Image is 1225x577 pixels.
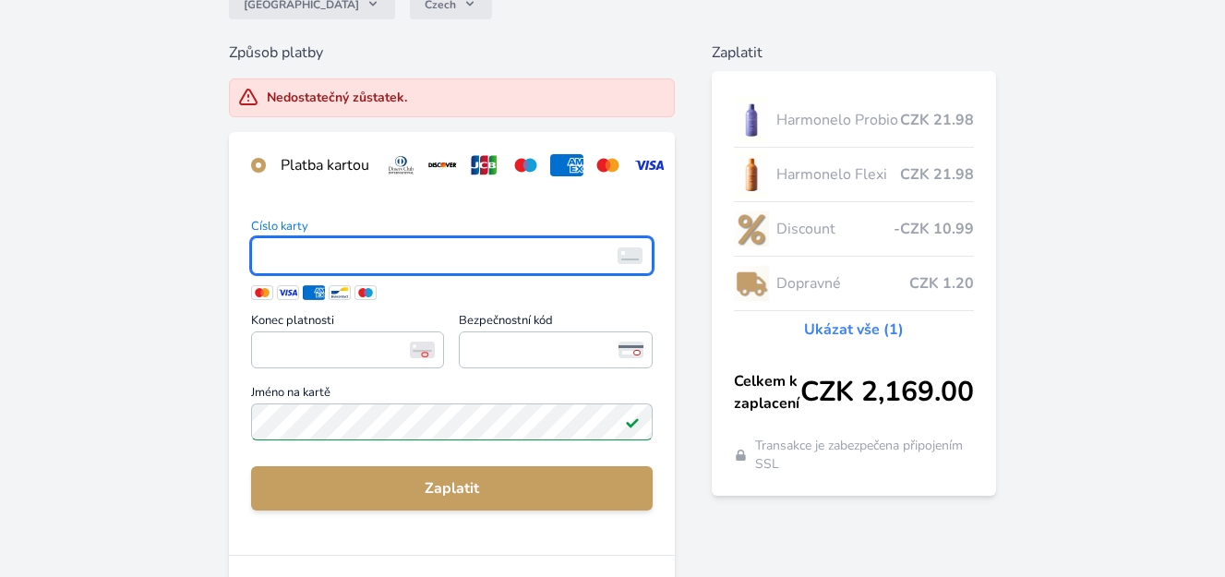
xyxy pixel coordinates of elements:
[625,415,640,429] img: Platné pole
[251,315,444,331] span: Konec platnosti
[776,163,901,186] span: Harmonelo Flexi
[410,342,435,358] img: Konec platnosti
[591,154,625,176] img: mc.svg
[734,260,769,307] img: delivery-lo.png
[259,337,436,363] iframe: Iframe pro datum vypršení platnosti
[900,163,974,186] span: CZK 21.98
[229,42,675,64] h6: Způsob platby
[734,151,769,198] img: CLEAN_FLEXI_se_stinem_x-hi_(1)-lo.jpg
[251,466,653,511] button: Zaplatit
[804,319,904,341] a: Ukázat vše (1)
[776,218,895,240] span: Discount
[459,315,652,331] span: Bezpečnostní kód
[467,337,643,363] iframe: Iframe pro bezpečnostní kód
[894,218,974,240] span: -CZK 10.99
[550,154,584,176] img: amex.svg
[618,247,643,264] img: card
[900,109,974,131] span: CZK 21.98
[734,206,769,252] img: discount-lo.png
[384,154,418,176] img: diners.svg
[712,42,997,64] h6: Zaplatit
[426,154,460,176] img: discover.svg
[259,243,644,269] iframe: Iframe pro číslo karty
[632,154,667,176] img: visa.svg
[266,477,638,499] span: Zaplatit
[467,154,501,176] img: jcb.svg
[776,272,910,295] span: Dopravné
[251,221,653,237] span: Číslo karty
[734,97,769,143] img: CLEAN_PROBIO_se_stinem_x-lo.jpg
[251,387,653,403] span: Jméno na kartě
[909,272,974,295] span: CZK 1.20
[776,109,901,131] span: Harmonelo Probio
[251,403,653,440] input: Jméno na kartěPlatné pole
[509,154,543,176] img: maestro.svg
[267,89,407,107] div: Nedostatečný zůstatek.
[755,437,975,474] span: Transakce je zabezpečena připojením SSL
[281,154,369,176] div: Platba kartou
[734,370,801,415] span: Celkem k zaplacení
[800,376,974,409] span: CZK 2,169.00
